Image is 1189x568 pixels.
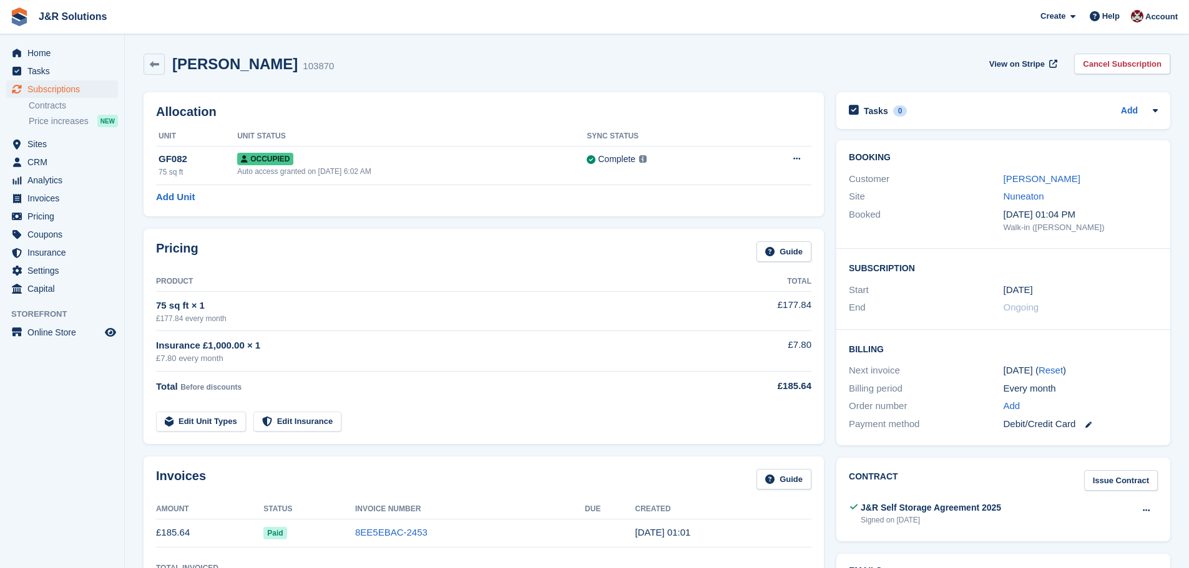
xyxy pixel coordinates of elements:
a: menu [6,324,118,341]
img: stora-icon-8386f47178a22dfd0bd8f6a31ec36ba5ce8667c1dd55bd0f319d3a0aa187defe.svg [10,7,29,26]
div: Start [849,283,1003,297]
span: Ongoing [1004,302,1039,312]
span: Settings [27,262,102,279]
div: NEW [97,115,118,127]
th: Invoice Number [355,499,585,519]
span: Storefront [11,308,124,320]
a: Edit Unit Types [156,412,246,432]
a: menu [6,208,118,225]
img: Julie Morgan [1131,10,1143,22]
div: Order number [849,399,1003,413]
a: menu [6,171,118,189]
a: menu [6,135,118,153]
td: £7.80 [710,331,811,372]
div: 103870 [303,59,334,74]
a: View on Stripe [984,54,1060,74]
a: menu [6,62,118,80]
span: Account [1145,11,1178,23]
div: Site [849,190,1003,204]
a: Contracts [29,100,118,112]
a: Guide [756,241,811,262]
div: Next invoice [849,363,1003,378]
th: Due [585,499,635,519]
h2: Pricing [156,241,198,262]
h2: Contract [849,470,898,491]
div: Signed on [DATE] [861,514,1001,526]
a: menu [6,153,118,171]
div: End [849,301,1003,315]
a: Issue Contract [1084,470,1158,491]
img: icon-info-grey-7440780725fd019a000dd9b08b2336e03edf1995a4989e88bcd33f0948082b44.svg [639,155,647,163]
a: menu [6,262,118,279]
div: Customer [849,172,1003,186]
a: Add [1004,399,1020,413]
span: Price increases [29,115,89,127]
span: Total [156,381,178,392]
th: Product [156,272,710,292]
span: Subscriptions [27,80,102,98]
a: Cancel Subscription [1074,54,1170,74]
a: Add Unit [156,190,195,205]
h2: [PERSON_NAME] [172,55,298,72]
a: [PERSON_NAME] [1004,173,1080,184]
td: £185.64 [156,519,263,547]
time: 2025-09-06 00:01:02 UTC [635,527,691,537]
a: menu [6,226,118,243]
span: Before discounts [180,383,242,392]
div: £185.64 [710,379,811,393]
a: Preview store [103,325,118,340]
th: Unit Status [237,127,587,147]
a: J&R Solutions [34,6,112,27]
div: J&R Self Storage Agreement 2025 [861,501,1001,514]
div: 75 sq ft [159,166,237,178]
h2: Tasks [864,105,888,117]
th: Sync Status [587,127,743,147]
span: Home [27,44,102,62]
h2: Invoices [156,469,206,489]
div: £7.80 every month [156,352,710,365]
div: Booked [849,208,1003,234]
div: Every month [1004,382,1158,396]
span: Analytics [27,171,102,189]
a: Reset [1039,365,1063,375]
a: Edit Insurance [253,412,342,432]
h2: Booking [849,153,1158,163]
span: Online Store [27,324,102,341]
div: [DATE] 01:04 PM [1004,208,1158,222]
th: Created [635,499,811,519]
div: Complete [598,153,635,166]
a: Add [1121,104,1138,118]
h2: Billing [849,342,1158,355]
a: 8EE5EBAC-2453 [355,527,428,537]
th: Status [263,499,355,519]
div: GF082 [159,152,237,166]
span: Insurance [27,244,102,261]
a: Price increases NEW [29,114,118,128]
a: menu [6,190,118,207]
span: Sites [27,135,102,153]
td: £177.84 [710,291,811,330]
div: Walk-in ([PERSON_NAME]) [1004,221,1158,234]
div: 0 [893,105,908,117]
span: Create [1040,10,1065,22]
span: Paid [263,527,286,539]
span: Capital [27,280,102,297]
span: Help [1102,10,1120,22]
div: Insurance £1,000.00 × 1 [156,339,710,353]
div: Debit/Credit Card [1004,417,1158,431]
span: View on Stripe [989,58,1045,70]
div: [DATE] ( ) [1004,363,1158,378]
a: menu [6,44,118,62]
span: Occupied [237,153,293,165]
a: Nuneaton [1004,191,1044,201]
th: Unit [156,127,237,147]
th: Amount [156,499,263,519]
a: menu [6,280,118,297]
div: 75 sq ft × 1 [156,299,710,313]
div: £177.84 every month [156,313,710,324]
span: Coupons [27,226,102,243]
h2: Subscription [849,261,1158,274]
div: Billing period [849,382,1003,396]
h2: Allocation [156,105,811,119]
span: Tasks [27,62,102,80]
